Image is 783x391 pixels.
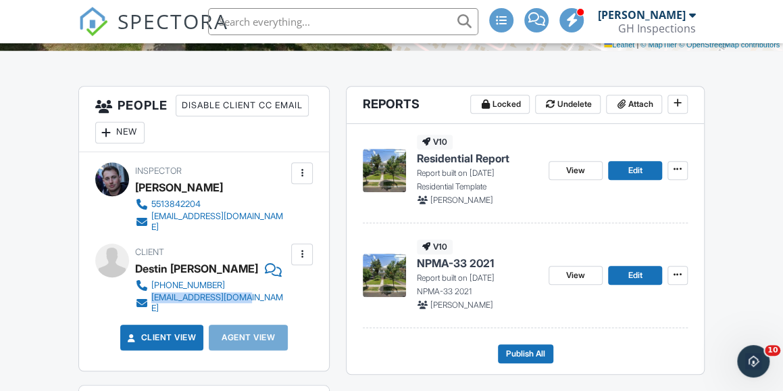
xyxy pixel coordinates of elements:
[208,8,478,35] input: Search everything...
[78,18,228,47] a: SPECTORA
[135,177,223,198] div: [PERSON_NAME]
[135,258,258,279] div: Destin [PERSON_NAME]
[125,331,197,344] a: Client View
[118,7,228,35] span: SPECTORA
[79,87,329,152] h3: People
[636,41,638,49] span: |
[737,345,769,377] iframe: Intercom live chat
[135,279,288,292] a: [PHONE_NUMBER]
[765,345,780,356] span: 10
[151,292,288,314] div: [EMAIL_ADDRESS][DOMAIN_NAME]
[679,41,780,49] a: © OpenStreetMap contributors
[95,122,145,143] div: New
[135,211,288,233] a: [EMAIL_ADDRESS][DOMAIN_NAME]
[640,41,677,49] a: © MapTiler
[604,41,634,49] a: Leaflet
[151,199,201,210] div: 5513842204
[78,7,108,37] img: The Best Home Inspection Software - Spectora
[135,166,182,176] span: Inspector
[176,95,309,116] div: Disable Client CC Email
[618,22,696,35] div: GH Inspections
[598,8,686,22] div: [PERSON_NAME]
[151,211,288,233] div: [EMAIL_ADDRESS][DOMAIN_NAME]
[135,198,288,211] a: 5513842204
[135,292,288,314] a: [EMAIL_ADDRESS][DOMAIN_NAME]
[151,280,225,291] div: [PHONE_NUMBER]
[135,247,164,257] span: Client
